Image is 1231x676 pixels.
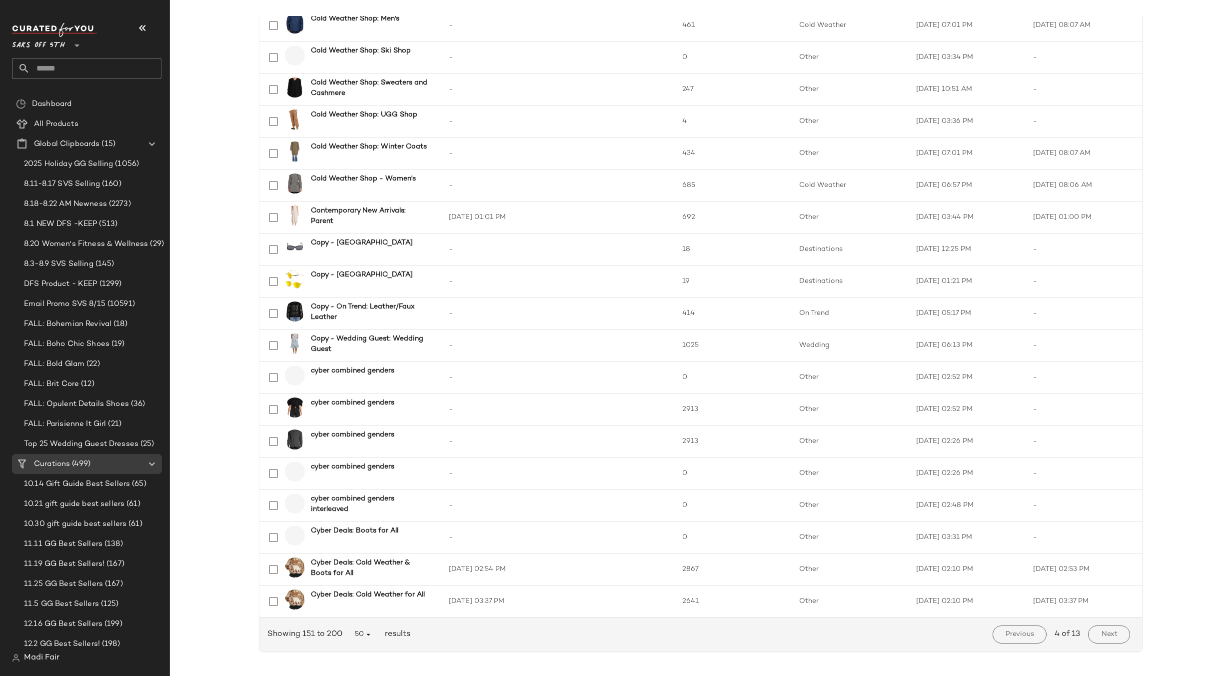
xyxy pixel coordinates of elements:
span: FALL: Parisienne It Girl [24,418,106,430]
td: - [1025,233,1142,265]
span: (1056) [113,158,139,170]
td: - [1025,489,1142,521]
td: 692 [674,201,791,233]
td: 434 [674,137,791,169]
span: Saks OFF 5TH [12,34,65,52]
span: 11.5 GG Best Sellers [24,598,99,610]
span: 8.20 Women's Fitness & Wellness [24,238,148,250]
td: [DATE] 12:25 PM [908,233,1025,265]
td: - [441,361,558,393]
img: 0400020502781_NAVY [285,13,305,33]
b: cyber combined genders [311,365,394,376]
b: Cold Weather Shop: Ski Shop [311,45,411,56]
td: Other [791,553,908,585]
span: (18) [111,318,127,330]
td: 2913 [674,393,791,425]
td: [DATE] 03:36 PM [908,105,1025,137]
td: Destinations [791,265,908,297]
span: results [381,628,410,640]
td: - [441,521,558,553]
span: All Products [34,118,78,130]
span: (2273) [107,198,131,210]
span: 10.21 gift guide best sellers [24,498,124,510]
span: (22) [84,358,100,370]
b: Cold Weather Shop: Sweaters and Cashmere [311,77,429,98]
td: [DATE] 06:57 PM [908,169,1025,201]
td: - [441,73,558,105]
td: - [441,457,558,489]
span: Previous [1005,630,1034,638]
td: Other [791,425,908,457]
span: (199) [102,618,122,630]
td: - [441,489,558,521]
span: DFS Product - KEEP [24,278,97,290]
img: 0400020934208 [285,333,305,353]
span: (145) [93,258,114,270]
td: Cold Weather [791,9,908,41]
td: [DATE] 02:26 PM [908,425,1025,457]
span: 8.3-8.9 SVS Selling [24,258,93,270]
img: 0400015213573_SPHERE [285,429,305,449]
td: - [441,9,558,41]
span: (160) [100,178,121,190]
td: [DATE] 07:01 PM [908,137,1025,169]
td: 0 [674,457,791,489]
span: (1299) [97,278,122,290]
button: Previous [993,625,1047,643]
td: Other [791,361,908,393]
b: Cyber Deals: Cold Weather for All [311,589,425,600]
span: (167) [103,578,123,590]
td: 414 [674,297,791,329]
td: - [441,41,558,73]
b: Copy - [GEOGRAPHIC_DATA] [311,269,413,280]
img: 0400017947691_BLACK [285,237,305,257]
span: 4 of 13 [1055,628,1080,640]
b: Cold Weather Shop - Women's [311,173,416,184]
b: Copy - Wedding Guest: Wedding Guest [311,333,429,354]
td: [DATE] 02:10 PM [908,585,1025,617]
button: 50 [346,625,381,643]
td: [DATE] 08:07 AM [1025,137,1142,169]
img: 0400015694925_BLACK [285,77,305,97]
td: On Trend [791,297,908,329]
span: (12) [79,378,94,390]
span: 10.14 Gift Guide Best Sellers [24,478,130,490]
span: Dashboard [32,98,71,110]
img: 0400020288574_ENOKI [285,205,305,225]
td: [DATE] 05:17 PM [908,297,1025,329]
td: 19 [674,265,791,297]
td: - [1025,457,1142,489]
img: svg%3e [16,99,26,109]
span: FALL: Boho Chic Shoes [24,338,109,350]
td: - [441,265,558,297]
td: - [441,425,558,457]
td: 461 [674,9,791,41]
span: (15) [99,138,115,150]
span: FALL: Bold Glam [24,358,84,370]
span: FALL: Opulent Details Shoes [24,398,129,410]
span: 11.11 GG Best Sellers [24,538,102,550]
span: 11.25 GG Best Sellers [24,578,103,590]
td: 4 [674,105,791,137]
td: - [1025,297,1142,329]
span: (29) [148,238,164,250]
span: Email Promo SVS 8/15 [24,298,105,310]
td: Other [791,457,908,489]
span: FALL: Bohemian Revival [24,318,111,330]
span: (25) [138,438,154,450]
b: Copy - [GEOGRAPHIC_DATA] [311,237,413,248]
img: 0400099210527 [285,269,305,289]
span: (21) [106,418,121,430]
td: [DATE] 03:44 PM [908,201,1025,233]
td: - [441,233,558,265]
td: - [1025,105,1142,137]
span: (61) [124,498,140,510]
img: svg%3e [12,654,20,662]
td: [DATE] 02:52 PM [908,393,1025,425]
td: - [441,393,558,425]
td: Other [791,41,908,73]
span: (65) [130,478,146,490]
td: 0 [674,41,791,73]
span: 8.1 NEW DFS -KEEP [24,218,97,230]
td: - [1025,265,1142,297]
